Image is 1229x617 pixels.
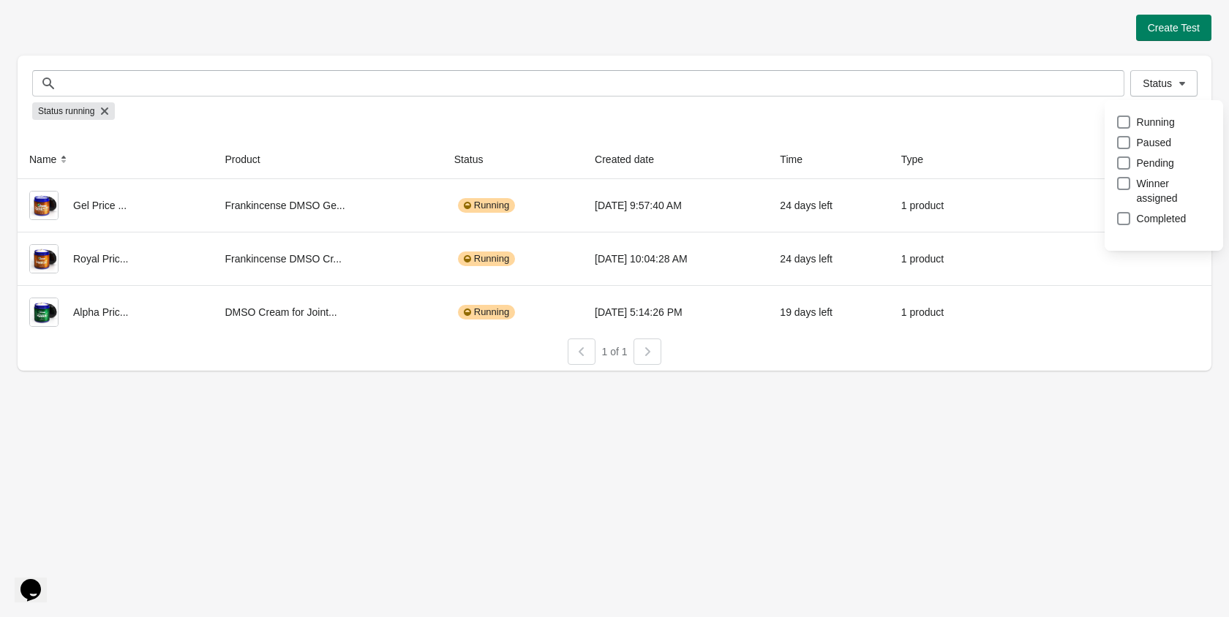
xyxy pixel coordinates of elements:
[901,298,983,327] div: 1 product
[1137,156,1174,170] span: Pending
[1143,77,1172,89] span: Status
[1148,22,1200,34] span: Create Test
[1137,135,1171,150] span: Paused
[595,298,756,327] div: [DATE] 5:14:26 PM
[1137,115,1175,129] span: Running
[15,559,61,602] iframe: chat widget
[1137,211,1187,226] span: Completed
[601,346,627,357] span: 1 of 1
[219,146,280,173] button: Product
[780,244,877,273] div: 24 days left
[38,102,94,120] span: Status running
[1130,70,1198,96] button: Status
[774,146,823,173] button: Time
[901,191,983,220] div: 1 product
[225,244,430,273] div: Frankincense DMSO Cr...
[225,191,430,220] div: Frankincense DMSO Ge...
[29,191,201,220] div: Gel Price ...
[29,298,201,327] div: Alpha Pric...
[458,305,515,319] div: Running
[458,251,515,266] div: Running
[29,244,201,273] div: Royal Pric...
[895,146,944,173] button: Type
[458,198,515,213] div: Running
[1137,176,1211,205] span: Winner assigned
[780,191,877,220] div: 24 days left
[589,146,674,173] button: Created date
[23,146,77,173] button: Name
[595,191,756,220] div: [DATE] 9:57:40 AM
[780,298,877,327] div: 19 days left
[1136,15,1211,41] button: Create Test
[901,244,983,273] div: 1 product
[595,244,756,273] div: [DATE] 10:04:28 AM
[225,298,430,327] div: DMSO Cream for Joint...
[448,146,504,173] button: Status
